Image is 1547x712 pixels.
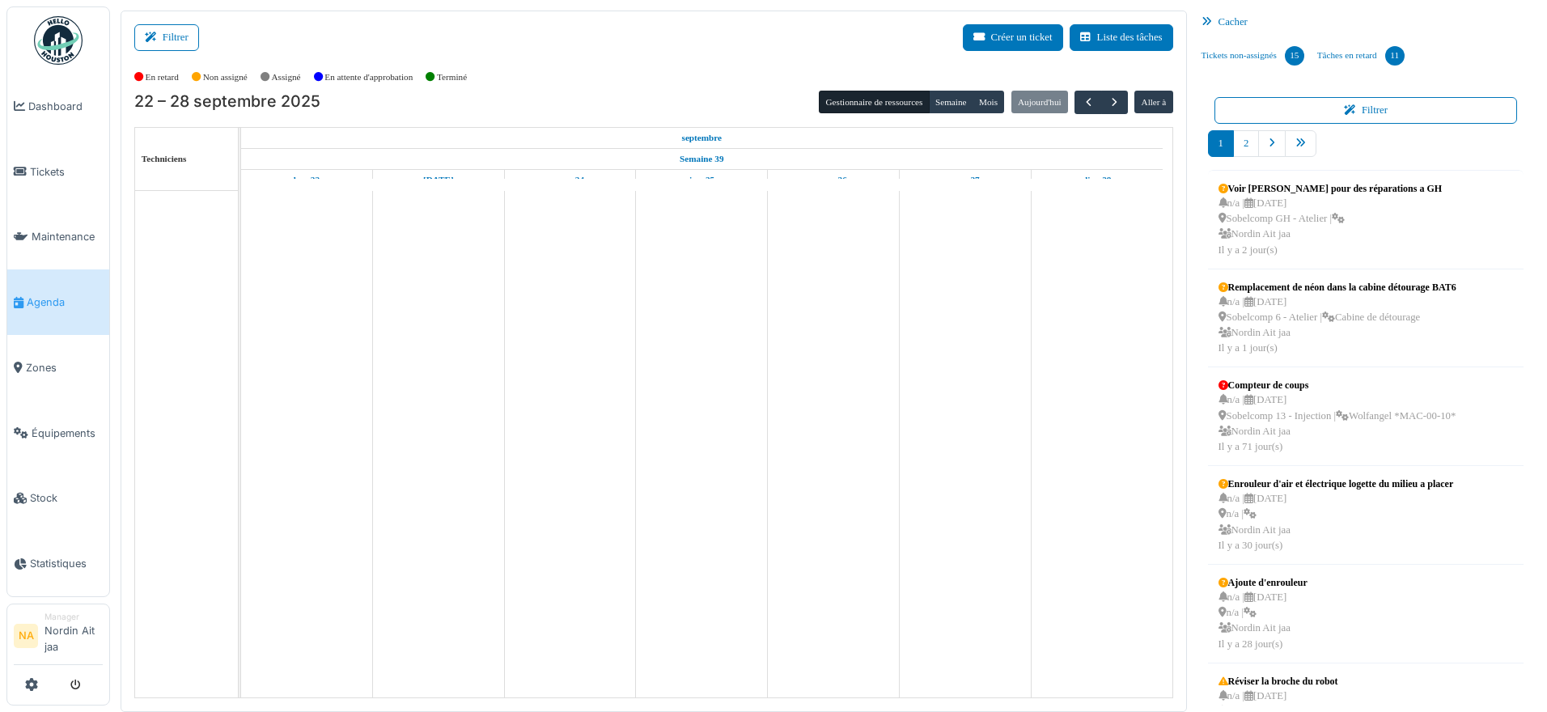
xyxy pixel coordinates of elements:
[1219,196,1442,258] div: n/a | [DATE] Sobelcomp GH - Atelier | Nordin Ait jaa Il y a 2 jour(s)
[32,426,103,441] span: Équipements
[1074,91,1101,114] button: Précédent
[973,91,1005,113] button: Mois
[134,92,320,112] h2: 22 – 28 septembre 2025
[676,149,727,169] a: Semaine 39
[1214,177,1446,262] a: Voir [PERSON_NAME] pour des réparations a GH n/a |[DATE] Sobelcomp GH - Atelier | Nordin Ait jaaI...
[7,74,109,139] a: Dashboard
[7,335,109,400] a: Zones
[929,91,973,113] button: Semaine
[26,360,103,375] span: Zones
[1219,674,1396,689] div: Réviser la broche du robot
[28,99,103,114] span: Dashboard
[684,170,718,190] a: 25 septembre 2025
[963,24,1063,51] button: Créer un ticket
[1219,590,1308,652] div: n/a | [DATE] n/a | Nordin Ait jaa Il y a 28 jour(s)
[552,170,588,190] a: 24 septembre 2025
[27,295,103,310] span: Agenda
[1214,473,1458,557] a: Enrouleur d'air et électrique logette du milieu a placer n/a |[DATE] n/a | Nordin Ait jaaIl y a 3...
[1233,130,1259,157] a: 2
[30,490,103,506] span: Stock
[1070,24,1173,51] button: Liste des tâches
[7,205,109,270] a: Maintenance
[1219,392,1456,455] div: n/a | [DATE] Sobelcomp 13 - Injection | Wolfangel *MAC-00-10* Nordin Ait jaa Il y a 71 jour(s)
[7,139,109,205] a: Tickets
[324,70,413,84] label: En attente d'approbation
[146,70,179,84] label: En retard
[7,531,109,596] a: Statistiques
[1195,11,1537,34] div: Cacher
[142,154,187,163] span: Techniciens
[32,229,103,244] span: Maintenance
[14,624,38,648] li: NA
[7,400,109,466] a: Équipements
[816,170,851,190] a: 26 septembre 2025
[272,70,301,84] label: Assigné
[30,556,103,571] span: Statistiques
[290,170,324,190] a: 22 septembre 2025
[14,611,103,665] a: NA ManagerNordin Ait jaa
[1219,477,1454,491] div: Enrouleur d'air et électrique logette du milieu a placer
[1079,170,1115,190] a: 28 septembre 2025
[1134,91,1172,113] button: Aller à
[1219,491,1454,553] div: n/a | [DATE] n/a | Nordin Ait jaa Il y a 30 jour(s)
[1101,91,1128,114] button: Suivant
[45,611,103,623] div: Manager
[1219,181,1442,196] div: Voir [PERSON_NAME] pour des réparations a GH
[7,466,109,532] a: Stock
[437,70,467,84] label: Terminé
[45,611,103,661] li: Nordin Ait jaa
[1219,575,1308,590] div: Ajoute d'enrouleur
[947,170,984,190] a: 27 septembre 2025
[1208,130,1234,157] a: 1
[1219,295,1456,357] div: n/a | [DATE] Sobelcomp 6 - Atelier | Cabine de détourage Nordin Ait jaa Il y a 1 jour(s)
[678,128,727,148] a: 22 septembre 2025
[1011,91,1068,113] button: Aujourd'hui
[1214,374,1460,459] a: Compteur de coups n/a |[DATE] Sobelcomp 13 - Injection |Wolfangel *MAC-00-10* Nordin Ait jaaIl y ...
[419,170,458,190] a: 23 septembre 2025
[1219,378,1456,392] div: Compteur de coups
[1285,46,1304,66] div: 15
[203,70,248,84] label: Non assigné
[819,91,929,113] button: Gestionnaire de ressources
[1385,46,1405,66] div: 11
[1214,276,1460,361] a: Remplacement de néon dans la cabine détourage BAT6 n/a |[DATE] Sobelcomp 6 - Atelier |Cabine de d...
[1208,130,1524,170] nav: pager
[1214,571,1312,656] a: Ajoute d'enrouleur n/a |[DATE] n/a | Nordin Ait jaaIl y a 28 jour(s)
[1219,280,1456,295] div: Remplacement de néon dans la cabine détourage BAT6
[1311,34,1411,78] a: Tâches en retard
[30,164,103,180] span: Tickets
[134,24,199,51] button: Filtrer
[34,16,83,65] img: Badge_color-CXgf-gQk.svg
[7,269,109,335] a: Agenda
[1214,97,1518,124] button: Filtrer
[1195,34,1311,78] a: Tickets non-assignés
